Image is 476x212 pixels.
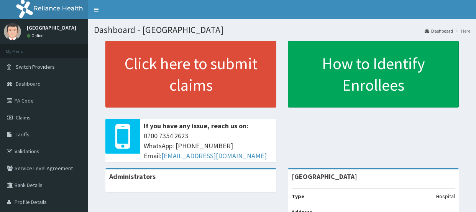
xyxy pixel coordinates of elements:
h1: Dashboard - [GEOGRAPHIC_DATA] [94,25,470,35]
span: Switch Providers [16,63,55,70]
img: User Image [4,23,21,40]
span: Dashboard [16,80,41,87]
span: 0700 7354 2623 WhatsApp: [PHONE_NUMBER] Email: [144,131,272,161]
p: Hospital [436,192,455,200]
b: Administrators [109,172,156,181]
a: Online [27,33,45,38]
p: [GEOGRAPHIC_DATA] [27,25,76,30]
span: Claims [16,114,31,121]
a: Dashboard [425,28,453,34]
span: Tariffs [16,131,30,138]
b: If you have any issue, reach us on: [144,121,248,130]
a: [EMAIL_ADDRESS][DOMAIN_NAME] [161,151,267,160]
strong: [GEOGRAPHIC_DATA] [292,172,357,181]
li: Here [454,28,470,34]
a: Click here to submit claims [105,41,276,108]
b: Type [292,193,304,200]
a: How to Identify Enrollees [288,41,459,108]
